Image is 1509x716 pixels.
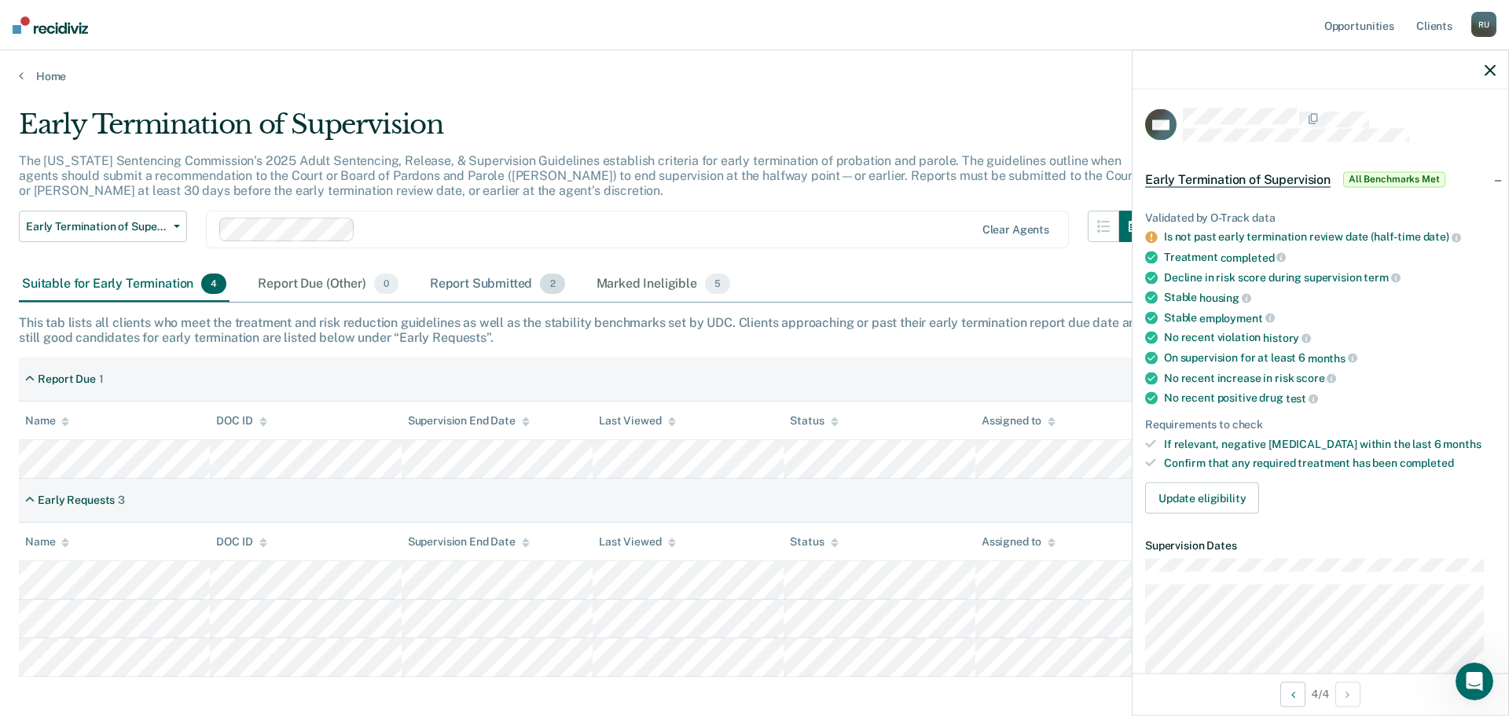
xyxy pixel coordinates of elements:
[19,108,1151,153] div: Early Termination of Supervision
[1164,310,1496,325] div: Stable
[1145,417,1496,431] div: Requirements to check
[540,274,564,294] span: 2
[1133,673,1508,714] div: 4 / 4
[13,17,88,34] img: Recidiviz
[1296,372,1336,384] span: score
[1199,291,1251,303] span: housing
[1164,371,1496,385] div: No recent increase in risk
[1400,457,1454,469] span: completed
[19,69,1490,83] a: Home
[1335,681,1360,707] button: Next Opportunity
[99,373,104,386] div: 1
[790,535,838,549] div: Status
[1145,539,1496,553] dt: Supervision Dates
[790,414,838,428] div: Status
[705,274,730,294] span: 5
[599,414,675,428] div: Last Viewed
[38,494,115,507] div: Early Requests
[1364,271,1400,284] span: term
[118,494,125,507] div: 3
[1145,171,1331,187] span: Early Termination of Supervision
[1145,483,1259,514] button: Update eligibility
[19,315,1490,345] div: This tab lists all clients who meet the treatment and risk reduction guidelines as well as the st...
[1164,391,1496,406] div: No recent positive drug
[38,373,96,386] div: Report Due
[216,535,266,549] div: DOC ID
[427,267,568,302] div: Report Submitted
[982,223,1049,237] div: Clear agents
[1164,331,1496,345] div: No recent violation
[25,535,69,549] div: Name
[1164,457,1496,470] div: Confirm that any required treatment has been
[1263,332,1311,344] span: history
[1286,391,1318,404] span: test
[982,535,1056,549] div: Assigned to
[1280,681,1305,707] button: Previous Opportunity
[1164,351,1496,365] div: On supervision for at least 6
[1145,211,1496,224] div: Validated by O-Track data
[201,274,226,294] span: 4
[593,267,734,302] div: Marked Ineligible
[1308,351,1357,364] span: months
[255,267,401,302] div: Report Due (Other)
[1471,12,1496,37] div: R U
[599,535,675,549] div: Last Viewed
[19,267,229,302] div: Suitable for Early Termination
[1133,154,1508,204] div: Early Termination of SupervisionAll Benchmarks Met
[1343,171,1445,187] span: All Benchmarks Met
[374,274,398,294] span: 0
[982,414,1056,428] div: Assigned to
[26,220,167,233] span: Early Termination of Supervision
[408,414,530,428] div: Supervision End Date
[1164,270,1496,285] div: Decline in risk score during supervision
[1164,230,1496,244] div: Is not past early termination review date (half-time date)
[25,414,69,428] div: Name
[1199,311,1274,324] span: employment
[216,414,266,428] div: DOC ID
[1164,291,1496,305] div: Stable
[1456,663,1493,700] iframe: Intercom live chat
[1221,251,1287,263] span: completed
[1164,250,1496,264] div: Treatment
[19,153,1137,198] p: The [US_STATE] Sentencing Commission’s 2025 Adult Sentencing, Release, & Supervision Guidelines e...
[1164,437,1496,450] div: If relevant, negative [MEDICAL_DATA] within the last 6
[1443,437,1481,450] span: months
[408,535,530,549] div: Supervision End Date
